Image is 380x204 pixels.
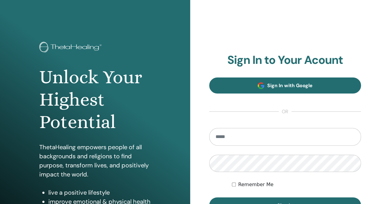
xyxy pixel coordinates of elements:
span: Sign In with Google [267,82,312,89]
span: or [279,108,291,115]
a: Sign In with Google [209,77,361,94]
h1: Unlock Your Highest Potential [39,66,151,133]
li: live a positive lifestyle [48,188,151,197]
p: ThetaHealing empowers people of all backgrounds and religions to find purpose, transform lives, a... [39,143,151,179]
label: Remember Me [238,181,274,188]
h2: Sign In to Your Acount [209,53,361,67]
div: Keep me authenticated indefinitely or until I manually logout [232,181,361,188]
